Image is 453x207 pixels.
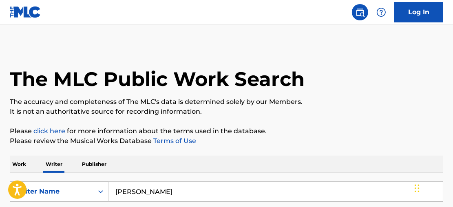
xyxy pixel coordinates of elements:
p: Please review the Musical Works Database [10,136,443,146]
p: It is not an authoritative source for recording information. [10,107,443,117]
iframe: Chat Widget [412,168,453,207]
a: Log In [394,2,443,22]
p: Publisher [80,156,109,173]
a: Terms of Use [152,137,196,145]
p: Please for more information about the terms used in the database. [10,126,443,136]
h1: The MLC Public Work Search [10,67,305,91]
p: Work [10,156,29,173]
p: The accuracy and completeness of The MLC's data is determined solely by our Members. [10,97,443,107]
div: Drag [415,176,420,200]
img: MLC Logo [10,6,41,18]
a: Public Search [352,4,368,20]
div: Help [373,4,389,20]
div: Writer Name [15,187,88,196]
img: search [355,7,365,17]
img: help [376,7,386,17]
p: Writer [43,156,65,173]
a: click here [33,127,65,135]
